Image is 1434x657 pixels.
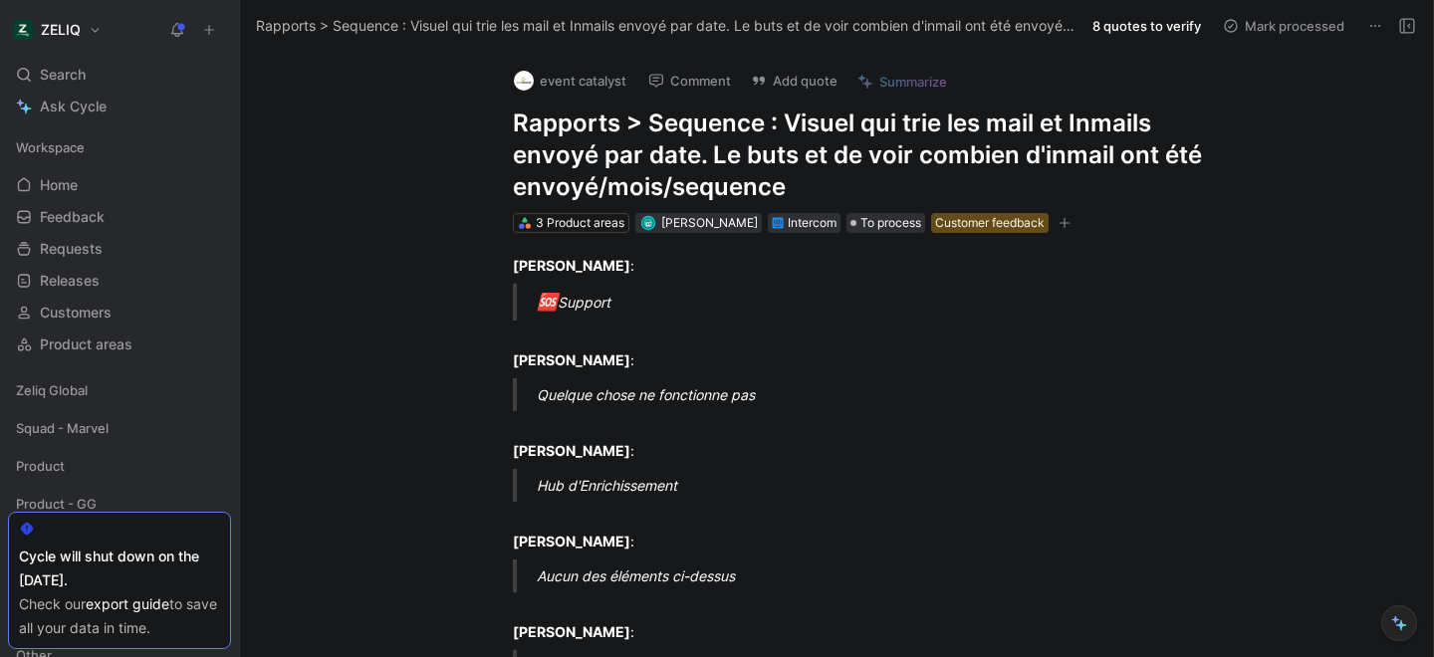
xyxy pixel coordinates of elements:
[16,456,65,476] span: Product
[8,92,231,121] a: Ask Cycle
[40,63,86,87] span: Search
[8,375,231,405] div: Zeliq Global
[1083,12,1210,40] button: 8 quotes to verify
[8,413,231,443] div: Squad - Marvel
[13,20,33,40] img: ZELIQ
[8,132,231,162] div: Workspace
[8,489,231,519] div: Product - GG
[879,73,947,91] span: Summarize
[8,413,231,449] div: Squad - Marvel
[860,213,921,233] span: To process
[8,489,231,525] div: Product - GG
[742,67,846,95] button: Add quote
[16,137,85,157] span: Workspace
[8,451,231,487] div: Product
[661,215,758,230] span: [PERSON_NAME]
[846,213,925,233] div: To process
[537,384,1226,405] div: Quelque chose ne fonctionne pas
[513,328,1202,370] div: :
[16,418,109,438] span: Squad - Marvel
[40,334,132,354] span: Product areas
[40,239,103,259] span: Requests
[8,375,231,411] div: Zeliq Global
[8,298,231,328] a: Customers
[8,16,107,44] button: ZELIQZELIQ
[513,600,1202,642] div: :
[513,623,630,640] strong: [PERSON_NAME]
[505,66,635,96] button: logoevent catalyst
[8,234,231,264] a: Requests
[935,213,1045,233] div: Customer feedback
[513,257,630,274] strong: [PERSON_NAME]
[788,213,836,233] div: Intercom
[8,170,231,200] a: Home
[8,266,231,296] a: Releases
[1214,12,1353,40] button: Mark processed
[40,303,112,323] span: Customers
[536,213,624,233] div: 3 Product areas
[40,271,100,291] span: Releases
[513,419,1202,461] div: :
[8,60,231,90] div: Search
[40,95,107,118] span: Ask Cycle
[537,292,558,312] span: 🆘
[513,108,1202,203] h1: Rapports > Sequence : Visuel qui trie les mail et Inmails envoyé par date. Le buts et de voir com...
[513,255,1202,276] div: :
[513,510,1202,551] div: :
[16,380,88,400] span: Zeliq Global
[537,565,1226,586] div: Aucun des éléments ci-dessus
[8,451,231,481] div: Product
[86,595,169,612] a: export guide
[642,217,653,228] img: avatar
[256,14,1075,38] span: Rapports > Sequence : Visuel qui trie les mail et Inmails envoyé par date. Le buts et de voir com...
[8,202,231,232] a: Feedback
[513,533,630,549] strong: [PERSON_NAME]
[639,67,740,95] button: Comment
[41,21,81,39] h1: ZELIQ
[8,329,231,359] a: Product areas
[513,351,630,368] strong: [PERSON_NAME]
[537,475,1226,496] div: Hub d'Enrichissement
[16,494,97,514] span: Product - GG
[40,175,78,195] span: Home
[19,592,220,640] div: Check our to save all your data in time.
[513,442,630,459] strong: [PERSON_NAME]
[40,207,105,227] span: Feedback
[537,290,1226,316] div: Support
[19,545,220,592] div: Cycle will shut down on the [DATE].
[514,71,534,91] img: logo
[848,68,956,96] button: Summarize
